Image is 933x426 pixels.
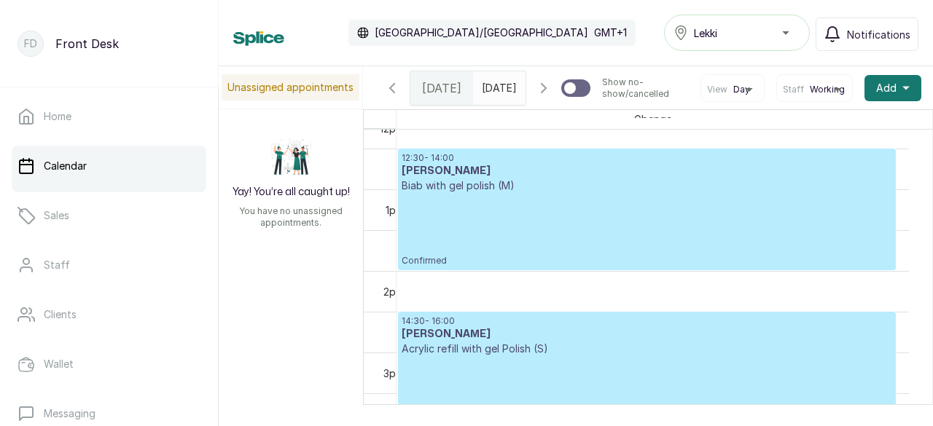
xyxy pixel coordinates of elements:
[383,202,407,218] div: 1pm
[380,366,407,381] div: 3pm
[375,25,588,40] p: [GEOGRAPHIC_DATA]/[GEOGRAPHIC_DATA]
[402,327,892,342] h3: [PERSON_NAME]
[12,294,206,335] a: Clients
[44,357,74,371] p: Wallet
[44,258,70,272] p: Staff
[733,84,750,95] span: Day
[402,164,892,178] h3: [PERSON_NAME]
[44,159,87,173] p: Calendar
[631,110,675,128] span: Gbenga
[876,81,897,95] span: Add
[44,307,77,322] p: Clients
[402,193,892,267] p: Confirmed
[12,146,206,186] a: Calendar
[12,96,206,137] a: Home
[847,27,910,42] span: Notifications
[864,75,921,101] button: Add
[402,315,892,327] p: 14:30 - 16:00
[707,84,727,95] span: View
[12,344,206,384] a: Wallet
[422,79,461,97] span: [DATE]
[44,109,71,124] p: Home
[402,178,892,193] p: Biab with gel polish (M)
[816,17,918,51] button: Notifications
[12,195,206,236] a: Sales
[227,205,354,229] p: You have no unassigned appointments.
[44,406,95,421] p: Messaging
[694,25,717,41] span: Lekki
[707,84,758,95] button: ViewDay
[55,35,119,52] p: Front Desk
[602,76,689,100] p: Show no-show/cancelled
[402,152,892,164] p: 12:30 - 14:00
[664,15,810,51] button: Lekki
[410,71,473,105] div: [DATE]
[44,208,69,223] p: Sales
[783,84,804,95] span: Staff
[810,84,845,95] span: Working
[402,342,892,356] p: Acrylic refill with gel Polish (S)
[783,84,846,95] button: StaffWorking
[12,245,206,285] a: Staff
[233,185,350,200] h2: Yay! You’re all caught up!
[380,284,407,299] div: 2pm
[24,36,37,51] p: FD
[222,74,359,100] p: Unassigned appointments
[594,25,627,40] p: GMT+1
